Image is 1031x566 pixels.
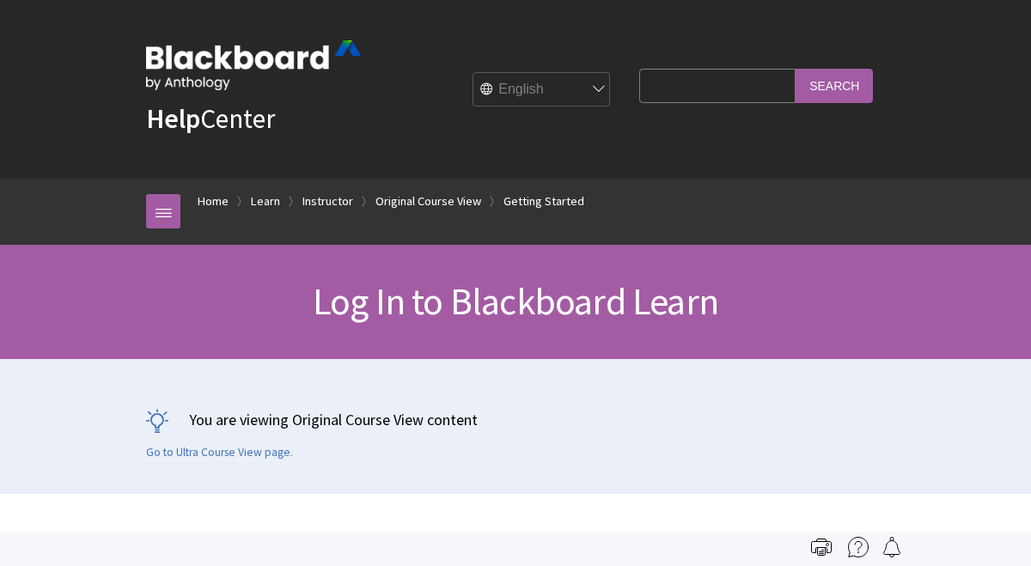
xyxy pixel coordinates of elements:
span: Log In to Blackboard Learn [313,277,718,325]
img: Blackboard by Anthology [146,40,361,90]
a: HelpCenter [146,101,275,136]
select: Site Language Selector [473,73,611,107]
img: Print [811,537,832,557]
a: Instructor [302,191,353,212]
img: Follow this page [882,537,902,557]
a: Getting Started [503,191,584,212]
a: Home [198,191,229,212]
a: Learn [251,191,280,212]
img: More help [848,537,869,557]
input: Search [796,69,873,102]
a: Go to Ultra Course View page. [146,445,293,460]
strong: Help [146,101,200,136]
a: Original Course View [375,191,481,212]
p: You are viewing Original Course View content [146,409,885,430]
